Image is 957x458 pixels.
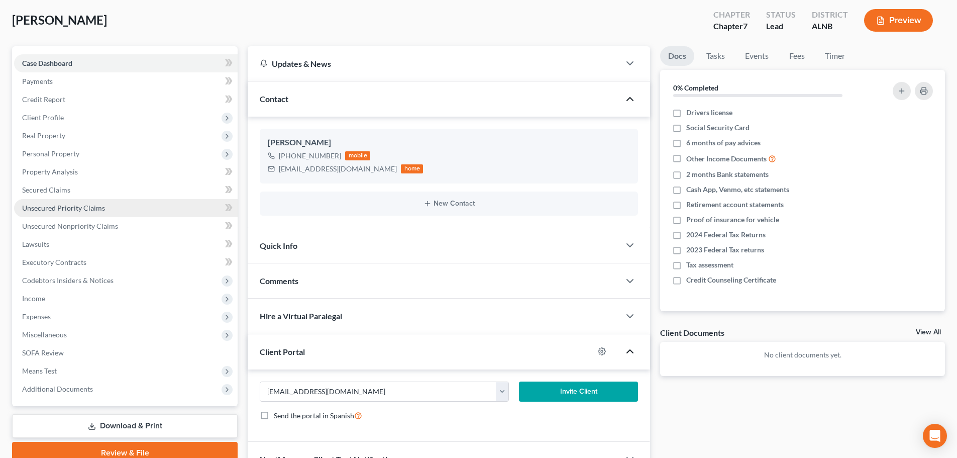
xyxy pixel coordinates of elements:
span: 2 months Bank statements [686,169,769,179]
div: Chapter [713,9,750,21]
p: No client documents yet. [668,350,937,360]
button: Preview [864,9,933,32]
a: Payments [14,72,238,90]
span: Income [22,294,45,303]
div: Chapter [713,21,750,32]
div: District [812,9,848,21]
span: Personal Property [22,149,79,158]
span: Property Analysis [22,167,78,176]
span: SOFA Review [22,348,64,357]
div: Status [766,9,796,21]
span: Social Security Card [686,123,750,133]
span: [PERSON_NAME] [12,13,107,27]
a: Events [737,46,777,66]
a: Secured Claims [14,181,238,199]
span: Miscellaneous [22,330,67,339]
a: Unsecured Nonpriority Claims [14,217,238,235]
input: Enter email [260,382,496,401]
span: Quick Info [260,241,297,250]
div: [EMAIL_ADDRESS][DOMAIN_NAME] [279,164,397,174]
div: ALNB [812,21,848,32]
a: Case Dashboard [14,54,238,72]
strong: 0% Completed [673,83,718,92]
div: Open Intercom Messenger [923,424,947,448]
span: Case Dashboard [22,59,72,67]
span: Real Property [22,131,65,140]
span: 7 [743,21,748,31]
span: Client Profile [22,113,64,122]
a: Executory Contracts [14,253,238,271]
a: Download & Print [12,414,238,438]
span: Unsecured Nonpriority Claims [22,222,118,230]
a: Docs [660,46,694,66]
div: [PERSON_NAME] [268,137,630,149]
span: Unsecured Priority Claims [22,204,105,212]
a: Lawsuits [14,235,238,253]
a: Credit Report [14,90,238,109]
a: Fees [781,46,813,66]
div: Updates & News [260,58,608,69]
span: Retirement account statements [686,200,784,210]
span: 2024 Federal Tax Returns [686,230,766,240]
a: View All [916,329,941,336]
span: 6 months of pay advices [686,138,761,148]
a: Property Analysis [14,163,238,181]
span: Proof of insurance for vehicle [686,215,779,225]
span: Send the portal in Spanish [274,411,354,420]
span: Drivers license [686,108,732,118]
a: Timer [817,46,853,66]
div: [PHONE_NUMBER] [279,151,341,161]
span: Cash App, Venmo, etc statements [686,185,789,195]
div: home [401,164,423,173]
span: 2023 Federal Tax returns [686,245,764,255]
span: Codebtors Insiders & Notices [22,276,114,285]
span: Other Income Documents [686,154,767,164]
span: Means Test [22,367,57,375]
span: Contact [260,94,288,104]
a: SOFA Review [14,344,238,362]
span: Payments [22,77,53,85]
span: Additional Documents [22,385,93,393]
button: New Contact [268,200,630,208]
button: Invite Client [519,382,639,402]
span: Secured Claims [22,186,70,194]
span: Client Portal [260,347,305,356]
div: Lead [766,21,796,32]
span: Executory Contracts [22,258,86,266]
div: mobile [345,151,370,160]
a: Unsecured Priority Claims [14,199,238,217]
div: Client Documents [660,327,724,338]
span: Tax assessment [686,260,733,270]
span: Comments [260,276,298,286]
a: Tasks [698,46,733,66]
span: Credit Counseling Certificate [686,275,776,285]
span: Expenses [22,312,51,321]
span: Lawsuits [22,240,49,248]
span: Credit Report [22,95,65,104]
span: Hire a Virtual Paralegal [260,311,342,321]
